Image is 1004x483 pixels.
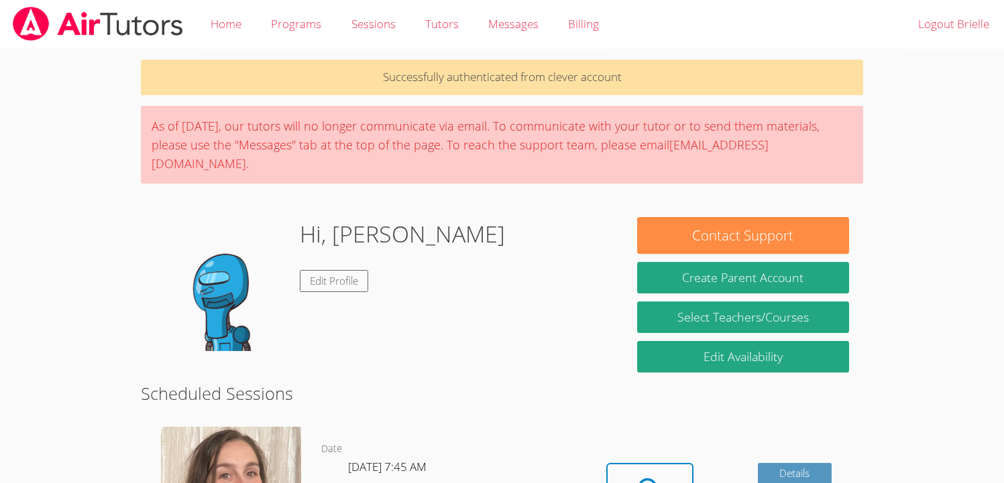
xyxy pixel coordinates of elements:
[637,341,849,372] a: Edit Availability
[300,270,368,292] a: Edit Profile
[321,441,342,458] dt: Date
[300,217,505,251] h1: Hi, [PERSON_NAME]
[141,381,864,406] h2: Scheduled Sessions
[637,301,849,333] a: Select Teachers/Courses
[141,106,864,184] div: As of [DATE], our tutors will no longer communicate via email. To communicate with your tutor or ...
[11,7,184,41] img: airtutors_banner-c4298cdbf04f3fff15de1276eac7730deb9818008684d7c2e4769d2f7ddbe033.png
[637,262,849,293] button: Create Parent Account
[141,60,864,95] p: Successfully authenticated from clever account
[637,217,849,254] button: Contact Support
[348,459,427,474] span: [DATE] 7:45 AM
[155,217,289,351] img: default.png
[488,16,539,31] span: Messages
